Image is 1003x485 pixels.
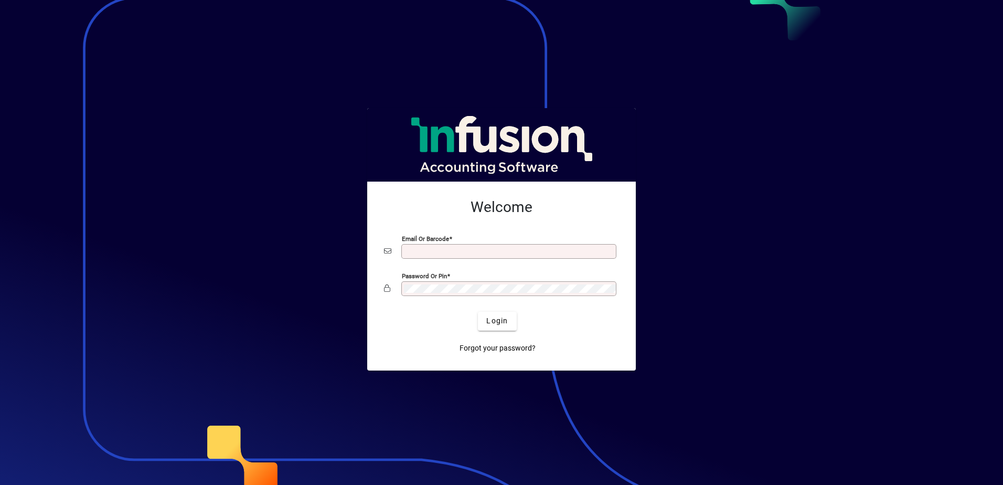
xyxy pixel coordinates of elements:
[402,272,447,279] mat-label: Password or Pin
[478,312,516,331] button: Login
[384,198,619,216] h2: Welcome
[460,343,536,354] span: Forgot your password?
[455,339,540,358] a: Forgot your password?
[486,315,508,326] span: Login
[402,235,449,242] mat-label: Email or Barcode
